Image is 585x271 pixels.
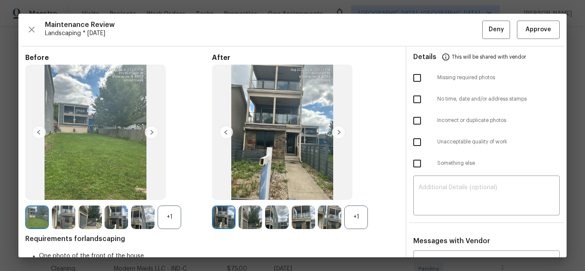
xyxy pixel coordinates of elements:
[406,89,567,110] div: No time, date and/or address stamps
[482,21,510,39] button: Deny
[437,160,560,167] span: Something else
[39,252,399,260] li: One photo of the front of the house
[437,138,560,146] span: Unacceptable quality of work
[406,131,567,153] div: Unacceptable quality of work
[25,54,212,62] span: Before
[25,235,399,243] span: Requirements for landscaping
[406,67,567,89] div: Missing required photos
[158,205,181,229] div: +1
[45,21,482,29] span: Maintenance Review
[332,125,346,139] img: right-chevron-button-url
[489,24,504,35] span: Deny
[525,24,551,35] span: Approve
[219,125,233,139] img: left-chevron-button-url
[45,29,482,38] span: Landscaping * [DATE]
[413,47,436,67] span: Details
[344,205,368,229] div: +1
[32,125,46,139] img: left-chevron-button-url
[437,74,560,81] span: Missing required photos
[437,117,560,124] span: Incorrect or duplicate photos
[517,21,560,39] button: Approve
[145,125,158,139] img: right-chevron-button-url
[437,95,560,103] span: No time, date and/or address stamps
[452,47,526,67] span: This will be shared with vendor
[406,153,567,174] div: Something else
[212,54,399,62] span: After
[413,238,490,244] span: Messages with Vendor
[406,110,567,131] div: Incorrect or duplicate photos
